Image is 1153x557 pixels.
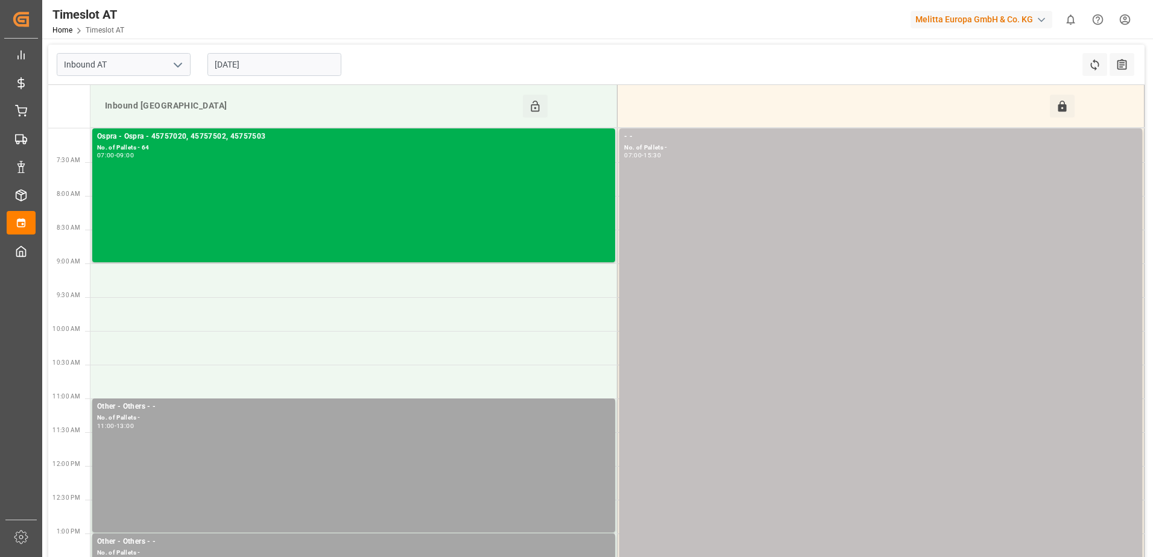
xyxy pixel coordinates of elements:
span: 7:30 AM [57,157,80,163]
div: Ospra - Ospra - 45757020, 45757502, 45757503 [97,131,610,143]
span: 10:30 AM [52,359,80,366]
div: No. of Pallets - 64 [97,143,610,153]
div: Other - Others - - [97,536,610,548]
span: 11:30 AM [52,427,80,433]
button: Help Center [1084,6,1111,33]
div: - [115,423,116,429]
div: Timeslot AT [52,5,124,24]
div: Other - Others - - [97,401,610,413]
div: - [642,153,643,158]
span: 8:00 AM [57,190,80,197]
div: No. of Pallets - [97,413,610,423]
button: show 0 new notifications [1057,6,1084,33]
span: 12:30 PM [52,494,80,501]
input: DD-MM-YYYY [207,53,341,76]
button: Melitta Europa GmbH & Co. KG [911,8,1057,31]
a: Home [52,26,72,34]
div: 09:00 [116,153,134,158]
span: 8:30 AM [57,224,80,231]
div: 15:30 [643,153,661,158]
span: 1:00 PM [57,528,80,535]
span: 11:00 AM [52,393,80,400]
button: open menu [168,55,186,74]
div: Inbound [GEOGRAPHIC_DATA] [100,95,523,118]
div: 11:00 [97,423,115,429]
span: 10:00 AM [52,326,80,332]
input: Type to search/select [57,53,191,76]
span: 9:30 AM [57,292,80,298]
span: 9:00 AM [57,258,80,265]
span: 12:00 PM [52,461,80,467]
div: 13:00 [116,423,134,429]
div: - [115,153,116,158]
div: No. of Pallets - [624,143,1137,153]
div: 07:00 [624,153,642,158]
div: 07:00 [97,153,115,158]
div: - - [624,131,1137,143]
div: Melitta Europa GmbH & Co. KG [911,11,1052,28]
